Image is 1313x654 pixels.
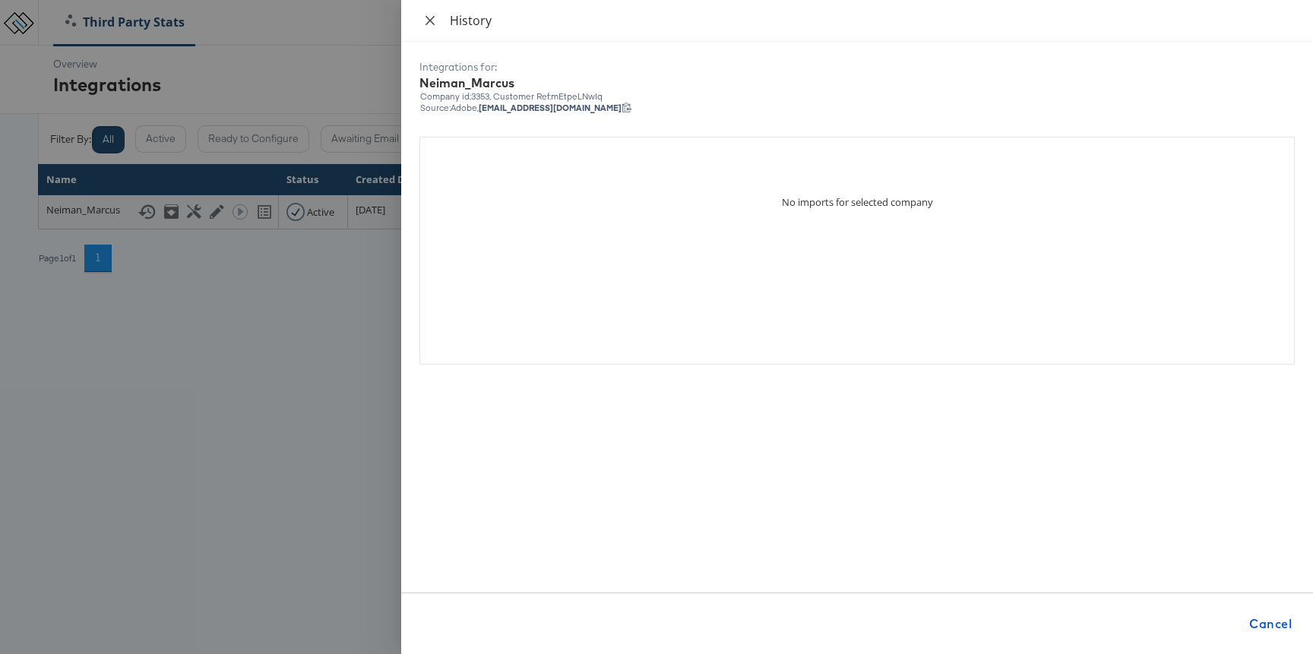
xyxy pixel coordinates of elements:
div: History [450,12,1295,29]
strong: [EMAIL_ADDRESS][DOMAIN_NAME] [479,103,622,113]
button: Cancel [1243,608,1298,639]
div: Company id: 3353 , Customer Ref: mEtpeLNwIq [419,91,1295,102]
div: Neiman_Marcus [419,74,1295,92]
span: Cancel [1249,613,1292,634]
div: No imports for selected company [782,137,933,210]
div: Integrations for: [419,60,1295,74]
span: close [424,14,436,27]
button: Close [419,14,441,28]
div: Source: Adobe, [420,102,1294,112]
